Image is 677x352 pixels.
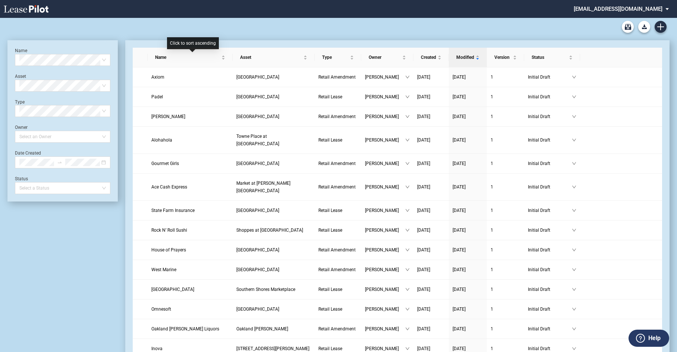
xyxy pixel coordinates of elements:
[449,48,487,67] th: Modified
[528,160,572,167] span: Initial Draft
[318,246,358,254] a: Retail Amendment
[453,93,483,101] a: [DATE]
[167,37,219,49] div: Click to sort ascending
[15,125,28,130] label: Owner
[318,94,342,99] span: Retail Lease
[318,73,358,81] a: Retail Amendment
[236,207,311,214] a: [GEOGRAPHIC_DATA]
[491,74,493,80] span: 1
[532,54,567,61] span: Status
[491,184,493,190] span: 1
[57,160,62,165] span: to
[365,226,405,234] span: [PERSON_NAME]
[453,74,466,80] span: [DATE]
[236,93,311,101] a: [GEOGRAPHIC_DATA]
[417,208,430,213] span: [DATE]
[453,286,483,293] a: [DATE]
[236,286,311,293] a: Southern Shores Marketplace
[417,326,430,332] span: [DATE]
[524,48,580,67] th: Status
[572,327,576,331] span: down
[236,208,279,213] span: Commerce Centre
[572,267,576,272] span: down
[453,326,466,332] span: [DATE]
[236,307,279,312] span: Commerce Centre
[318,228,342,233] span: Retail Lease
[236,94,279,99] span: Commerce Centre
[572,287,576,292] span: down
[151,137,172,143] span: Alohahola
[417,136,445,144] a: [DATE]
[453,226,483,234] a: [DATE]
[417,287,430,292] span: [DATE]
[417,160,445,167] a: [DATE]
[417,228,430,233] span: [DATE]
[453,161,466,166] span: [DATE]
[453,73,483,81] a: [DATE]
[318,74,356,80] span: Retail Amendment
[236,326,288,332] span: Oakland Mills
[315,48,361,67] th: Type
[405,161,410,166] span: down
[491,183,520,191] a: 1
[638,21,650,33] button: Download Blank Form
[365,325,405,333] span: [PERSON_NAME]
[405,138,410,142] span: down
[318,266,358,273] a: Retail Amendment
[491,94,493,99] span: 1
[15,150,41,156] label: Date Created
[417,114,430,119] span: [DATE]
[151,228,187,233] span: Rock N’ Roll Sushi
[491,137,493,143] span: 1
[365,136,405,144] span: [PERSON_NAME]
[318,286,358,293] a: Retail Lease
[236,228,303,233] span: Shoppes at Belvedere
[491,208,493,213] span: 1
[318,325,358,333] a: Retail Amendment
[148,48,233,67] th: Name
[236,181,290,193] span: Market at Opitz Crossing
[453,94,466,99] span: [DATE]
[491,93,520,101] a: 1
[491,305,520,313] a: 1
[405,95,410,99] span: down
[453,305,483,313] a: [DATE]
[622,21,634,33] a: Archive
[572,208,576,213] span: down
[151,184,187,190] span: Ace Cash Express
[236,246,311,254] a: [GEOGRAPHIC_DATA]
[318,184,356,190] span: Retail Amendment
[318,346,342,351] span: Retail Lease
[491,73,520,81] a: 1
[487,48,524,67] th: Version
[405,307,410,311] span: down
[453,307,466,312] span: [DATE]
[491,307,493,312] span: 1
[236,305,311,313] a: [GEOGRAPHIC_DATA]
[155,54,220,61] span: Name
[453,325,483,333] a: [DATE]
[491,226,520,234] a: 1
[318,137,342,143] span: Retail Lease
[236,73,311,81] a: [GEOGRAPHIC_DATA]
[15,48,27,53] label: Name
[318,267,356,272] span: Retail Amendment
[417,137,430,143] span: [DATE]
[365,160,405,167] span: [PERSON_NAME]
[491,114,493,119] span: 1
[572,138,576,142] span: down
[151,93,229,101] a: Padel
[417,325,445,333] a: [DATE]
[318,161,356,166] span: Retail Amendment
[417,346,430,351] span: [DATE]
[151,73,229,81] a: Axiom
[655,21,667,33] a: Create new document
[318,247,356,253] span: Retail Amendment
[365,305,405,313] span: [PERSON_NAME]
[491,246,520,254] a: 1
[453,160,483,167] a: [DATE]
[453,246,483,254] a: [DATE]
[365,93,405,101] span: [PERSON_NAME]
[15,176,28,181] label: Status
[318,207,358,214] a: Retail Lease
